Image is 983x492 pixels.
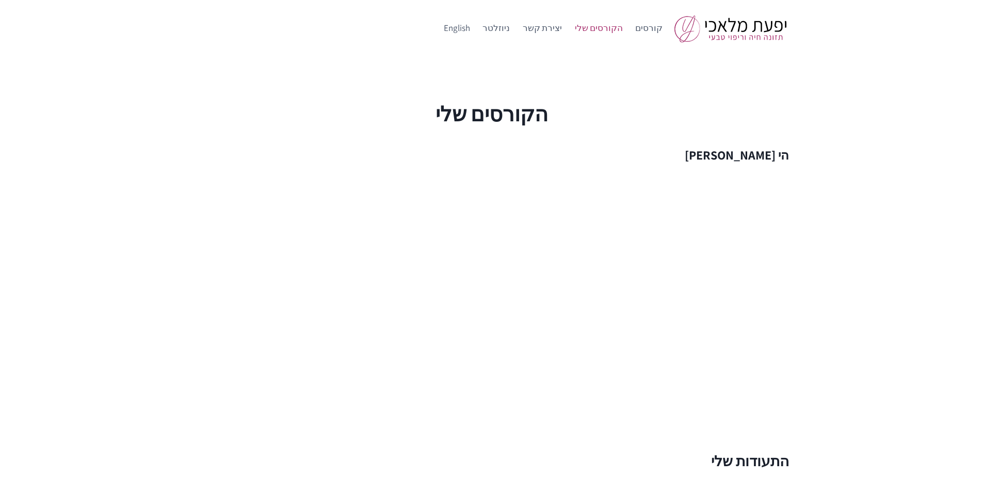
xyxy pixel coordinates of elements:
[517,16,569,41] a: יצירת קשר
[195,98,789,129] h1: הקורסים שלי
[195,450,789,472] h2: התעודות שלי
[476,16,517,41] a: ניוזלטר
[629,16,669,41] a: קורסים
[568,16,629,41] a: הקורסים שלי
[437,16,669,41] nav: Primary Navigation
[195,146,789,164] h3: הי [PERSON_NAME]
[437,16,476,41] a: English
[674,15,789,42] img: yifat_logo41_he.png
